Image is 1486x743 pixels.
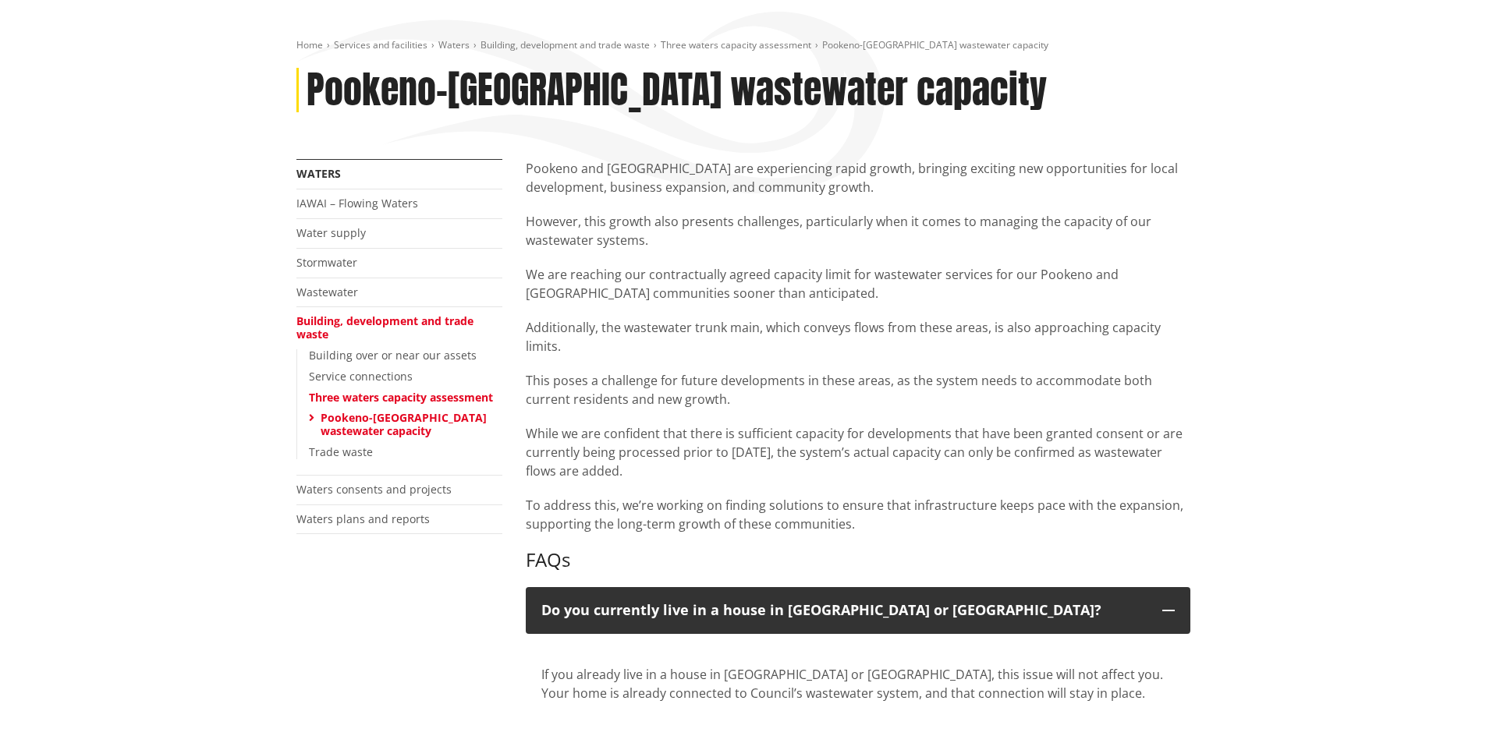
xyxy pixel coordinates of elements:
a: Waters plans and reports [296,511,430,526]
a: Water supply [296,225,366,240]
a: Home [296,38,323,51]
span: Additionally, the wastewater trunk main, which conveys flows from these areas, is also approachin... [526,319,1161,355]
a: Service connections [309,369,413,384]
iframe: Messenger Launcher [1414,678,1470,734]
a: Waters [438,38,470,51]
div: Do you currently live in a house in [GEOGRAPHIC_DATA] or [GEOGRAPHIC_DATA]? [541,603,1147,618]
div: If you already live in a house in [GEOGRAPHIC_DATA] or [GEOGRAPHIC_DATA], this issue will not aff... [541,665,1175,702]
p: Pookeno and [GEOGRAPHIC_DATA] are experiencing rapid growth, bringing exciting new opportunities ... [526,159,1190,196]
p: While we are confident that there is sufficient capacity for developments that have been granted ... [526,424,1190,480]
p: We are reaching our contractually agreed capacity limit for wastewater services for our Pookeno a... [526,265,1190,303]
p: However, this growth also presents challenges, particularly when it comes to managing the capacit... [526,212,1190,249]
a: IAWAI – Flowing Waters [296,196,418,211]
a: Wastewater [296,285,358,299]
a: Building, development and trade waste [296,313,473,341]
a: Trade waste [309,444,373,459]
a: Waters [296,166,341,181]
p: To address this, we’re working on finding solutions to ensure that infrastructure keeps pace with... [526,496,1190,533]
a: Building over or near our assets [309,348,477,363]
h1: Pookeno-[GEOGRAPHIC_DATA] wastewater capacity [307,68,1047,113]
a: Three waters capacity assessment [309,390,493,405]
span: Pookeno-[GEOGRAPHIC_DATA] wastewater capacity [822,38,1048,51]
h3: FAQs [526,549,1190,571]
a: Three waters capacity assessment [661,38,811,51]
a: Waters consents and projects [296,482,452,497]
p: This poses a challenge for future developments in these areas, as the system needs to accommodate... [526,371,1190,409]
nav: breadcrumb [296,39,1190,52]
a: Pookeno-[GEOGRAPHIC_DATA] wastewater capacity [321,410,487,438]
a: Stormwater [296,255,357,270]
a: Building, development and trade waste [481,38,650,51]
a: Services and facilities [334,38,427,51]
button: Do you currently live in a house in [GEOGRAPHIC_DATA] or [GEOGRAPHIC_DATA]? [526,587,1190,634]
